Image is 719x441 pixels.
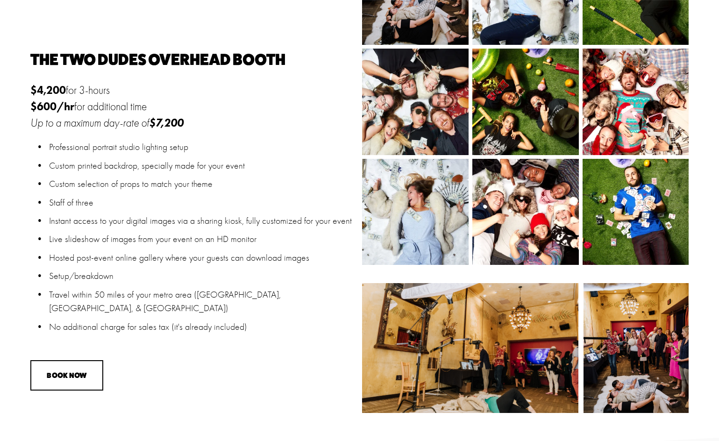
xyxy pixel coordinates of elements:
p: Staff of three [49,196,357,210]
button: BOOK NOW [30,360,104,391]
img: 190723_CEMAOverhead_574.jpg [336,49,494,155]
p: Travel within 50 miles of your metro area ([GEOGRAPHIC_DATA], [GEOGRAPHIC_DATA], & [GEOGRAPHIC_DA... [49,288,357,315]
p: Live slideshow of images from your event on an HD monitor [49,232,357,246]
p: Hosted post-event online gallery where your guests can download images [49,251,357,265]
p: for 3-hours for additional time [30,82,357,131]
p: Custom printed backdrop, specially made for your event [49,159,357,173]
em: Up to a maximum day-rate of [30,117,149,129]
p: Custom selection of props to match your theme [49,177,357,191]
em: $7,200 [149,116,184,129]
strong: $600/hr [30,100,74,113]
strong: $4,200 [30,84,66,97]
p: Instant access to your digital images via a sharing kiosk, fully customized for your event [49,214,357,228]
img: 221213_GoogleOverhead_217.jpg [439,159,612,265]
h2: THE TWO DUDES OVERHEAD BOOTH [30,51,357,67]
img: 190723_CEMAOverhead_195.jpg [341,159,491,265]
p: Setup/breakdown [49,269,357,283]
p: Professional portrait studio lighting setup [49,140,357,154]
p: No additional charge for sales tax (it's already included) [49,320,357,334]
img: 221213_GoogleOverhead_291.jpg [542,49,710,155]
img: 220802_CEMAOverhead0346.jpg [446,49,605,155]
